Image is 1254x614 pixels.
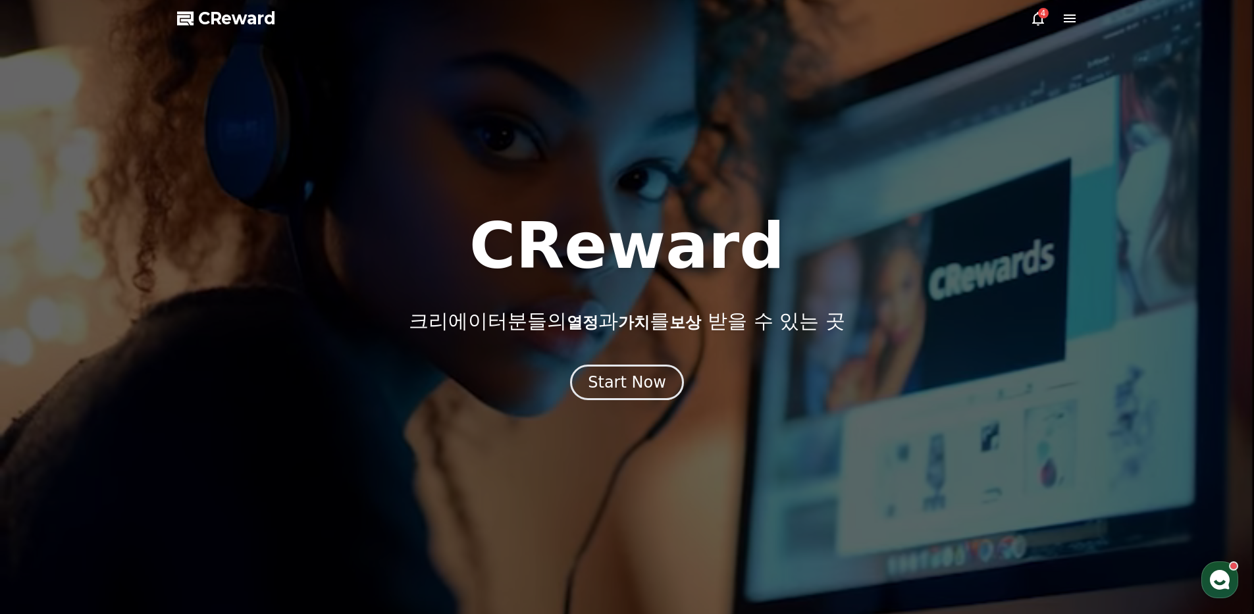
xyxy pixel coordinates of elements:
div: 4 [1038,8,1049,18]
h1: CReward [469,215,785,278]
button: Start Now [570,365,684,400]
a: CReward [177,8,276,29]
span: 보상 [669,313,701,332]
span: 열정 [567,313,598,332]
div: Start Now [588,372,666,393]
a: Start Now [570,378,684,390]
a: 설정 [170,417,253,450]
span: 홈 [41,437,49,448]
span: 대화 [120,438,136,448]
span: 설정 [203,437,219,448]
a: 대화 [87,417,170,450]
a: 홈 [4,417,87,450]
p: 크리에이터분들의 과 를 받을 수 있는 곳 [409,309,845,333]
a: 4 [1030,11,1046,26]
span: 가치 [618,313,650,332]
span: CReward [198,8,276,29]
